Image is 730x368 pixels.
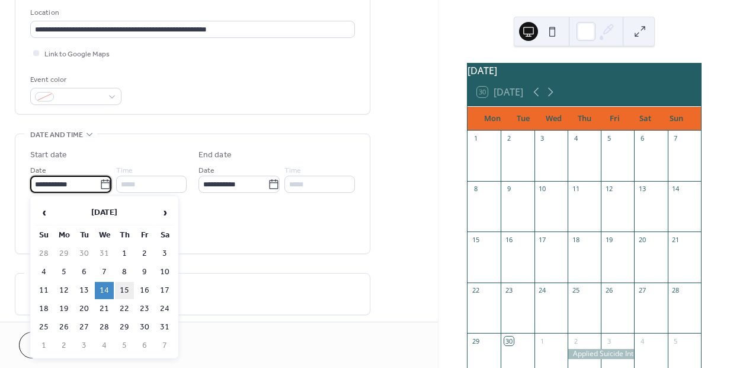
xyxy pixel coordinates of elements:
[471,286,480,295] div: 22
[198,149,232,161] div: End date
[95,282,114,299] td: 14
[504,134,513,143] div: 2
[30,129,83,141] span: Date and time
[604,134,613,143] div: 5
[34,282,53,299] td: 11
[30,74,119,86] div: Event color
[671,134,680,143] div: 7
[75,337,94,354] td: 3
[115,300,134,318] td: 22
[135,264,154,281] td: 9
[135,319,154,336] td: 30
[30,149,67,161] div: Start date
[115,227,134,244] th: Th
[671,235,680,244] div: 21
[571,337,580,345] div: 2
[571,134,580,143] div: 4
[471,185,480,193] div: 8
[34,337,53,354] td: 1
[638,337,646,345] div: 4
[568,349,635,359] div: Applied Suicide Intervention Skills Training - Worcester
[471,337,480,345] div: 29
[638,235,646,244] div: 20
[155,319,174,336] td: 31
[55,227,73,244] th: Mo
[604,185,613,193] div: 12
[35,201,53,224] span: ‹
[630,107,661,131] div: Sat
[155,245,174,262] td: 3
[604,337,613,345] div: 3
[156,201,174,224] span: ›
[30,7,353,19] div: Location
[135,300,154,318] td: 23
[95,300,114,318] td: 21
[115,319,134,336] td: 29
[34,227,53,244] th: Su
[115,264,134,281] td: 8
[471,235,480,244] div: 15
[75,227,94,244] th: Tu
[468,64,701,78] div: [DATE]
[604,235,613,244] div: 19
[504,286,513,295] div: 23
[135,245,154,262] td: 2
[638,286,646,295] div: 27
[75,319,94,336] td: 27
[55,245,73,262] td: 29
[34,319,53,336] td: 25
[538,337,547,345] div: 1
[198,164,214,177] span: Date
[504,337,513,345] div: 30
[135,282,154,299] td: 16
[155,227,174,244] th: Sa
[539,107,569,131] div: Wed
[116,164,133,177] span: Time
[569,107,600,131] div: Thu
[95,227,114,244] th: We
[638,185,646,193] div: 13
[538,185,547,193] div: 10
[638,134,646,143] div: 6
[34,264,53,281] td: 4
[155,337,174,354] td: 7
[604,286,613,295] div: 26
[30,164,46,177] span: Date
[55,319,73,336] td: 26
[115,282,134,299] td: 15
[135,227,154,244] th: Fr
[135,337,154,354] td: 6
[75,282,94,299] td: 13
[34,245,53,262] td: 28
[671,286,680,295] div: 28
[95,319,114,336] td: 28
[571,185,580,193] div: 11
[55,337,73,354] td: 2
[471,134,480,143] div: 1
[55,200,154,226] th: [DATE]
[508,107,539,131] div: Tue
[19,332,92,359] button: Cancel
[155,300,174,318] td: 24
[538,286,547,295] div: 24
[155,264,174,281] td: 10
[75,245,94,262] td: 30
[284,164,301,177] span: Time
[55,300,73,318] td: 19
[477,107,508,131] div: Mon
[504,235,513,244] div: 16
[95,245,114,262] td: 31
[75,264,94,281] td: 6
[115,245,134,262] td: 1
[538,235,547,244] div: 17
[671,337,680,345] div: 5
[504,185,513,193] div: 9
[75,300,94,318] td: 20
[95,337,114,354] td: 4
[44,48,110,61] span: Link to Google Maps
[571,235,580,244] div: 18
[55,282,73,299] td: 12
[155,282,174,299] td: 17
[34,300,53,318] td: 18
